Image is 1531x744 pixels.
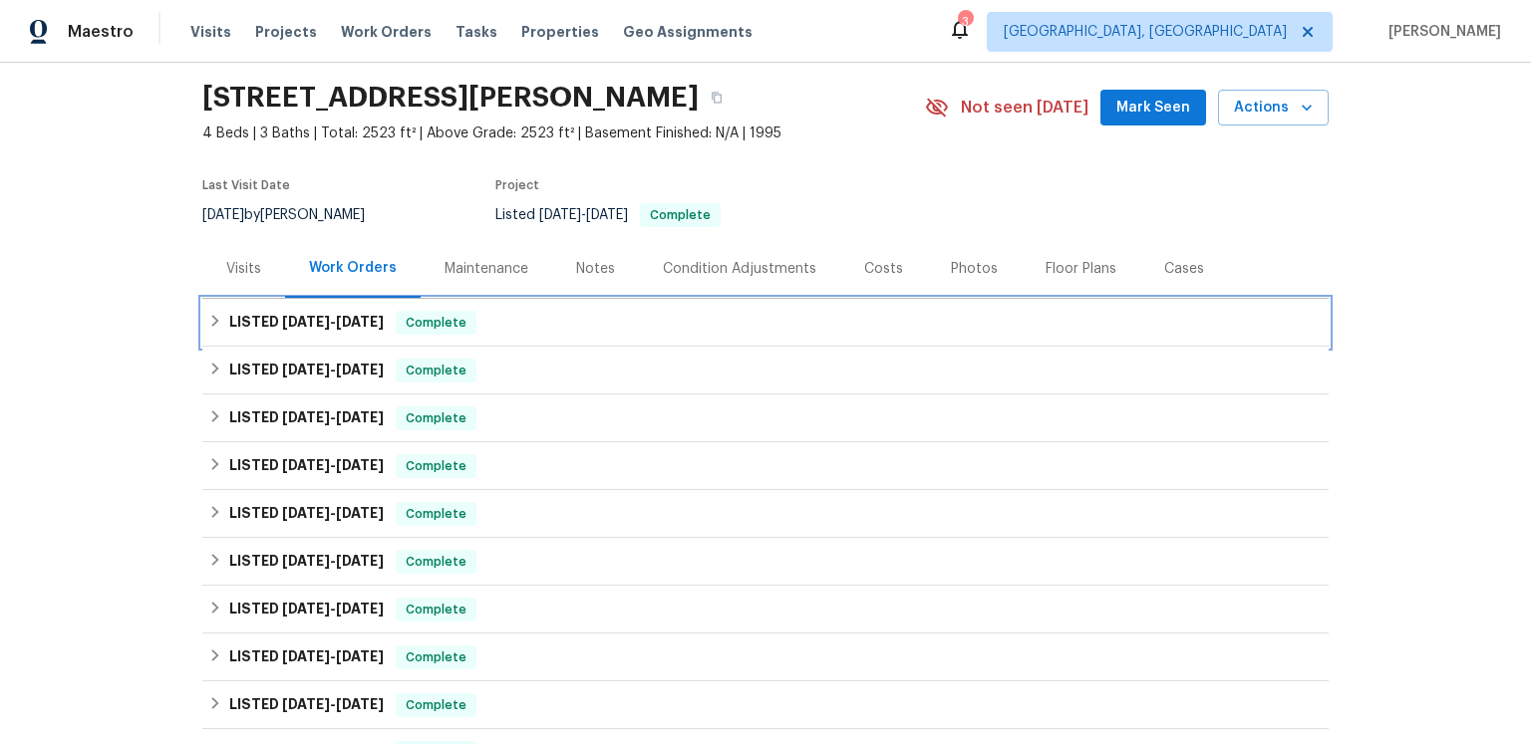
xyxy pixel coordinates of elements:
[398,600,474,620] span: Complete
[663,259,816,279] div: Condition Adjustments
[282,554,384,568] span: -
[586,208,628,222] span: [DATE]
[1218,90,1329,126] button: Actions
[282,363,384,376] span: -
[282,458,384,472] span: -
[398,504,474,524] span: Complete
[282,315,384,329] span: -
[309,258,397,278] div: Work Orders
[202,586,1329,633] div: LISTED [DATE]-[DATE]Complete
[951,259,998,279] div: Photos
[576,259,615,279] div: Notes
[229,693,384,717] h6: LISTED
[282,554,330,568] span: [DATE]
[864,259,903,279] div: Costs
[282,649,330,663] span: [DATE]
[202,203,389,227] div: by [PERSON_NAME]
[202,442,1329,490] div: LISTED [DATE]-[DATE]Complete
[202,490,1329,538] div: LISTED [DATE]-[DATE]Complete
[229,598,384,621] h6: LISTED
[202,208,244,222] span: [DATE]
[1046,259,1116,279] div: Floor Plans
[282,410,384,424] span: -
[282,458,330,472] span: [DATE]
[202,681,1329,729] div: LISTED [DATE]-[DATE]Complete
[958,12,972,32] div: 3
[539,208,628,222] span: -
[229,406,384,430] h6: LISTED
[229,311,384,335] h6: LISTED
[336,458,384,472] span: [DATE]
[1100,90,1206,126] button: Mark Seen
[398,695,474,715] span: Complete
[699,80,735,116] button: Copy Address
[398,552,474,572] span: Complete
[282,506,330,520] span: [DATE]
[456,25,497,39] span: Tasks
[961,98,1088,118] span: Not seen [DATE]
[282,602,330,616] span: [DATE]
[202,633,1329,681] div: LISTED [DATE]-[DATE]Complete
[202,88,699,108] h2: [STREET_ADDRESS][PERSON_NAME]
[68,22,134,42] span: Maestro
[1380,22,1501,42] span: [PERSON_NAME]
[229,502,384,526] h6: LISTED
[282,315,330,329] span: [DATE]
[398,313,474,333] span: Complete
[495,208,721,222] span: Listed
[495,179,539,191] span: Project
[229,645,384,669] h6: LISTED
[1116,96,1190,121] span: Mark Seen
[202,179,290,191] span: Last Visit Date
[282,697,384,711] span: -
[282,649,384,663] span: -
[202,538,1329,586] div: LISTED [DATE]-[DATE]Complete
[190,22,231,42] span: Visits
[336,410,384,424] span: [DATE]
[202,347,1329,394] div: LISTED [DATE]-[DATE]Complete
[398,456,474,476] span: Complete
[539,208,581,222] span: [DATE]
[1004,22,1287,42] span: [GEOGRAPHIC_DATA], [GEOGRAPHIC_DATA]
[202,299,1329,347] div: LISTED [DATE]-[DATE]Complete
[202,124,925,143] span: 4 Beds | 3 Baths | Total: 2523 ft² | Above Grade: 2523 ft² | Basement Finished: N/A | 1995
[336,506,384,520] span: [DATE]
[336,554,384,568] span: [DATE]
[521,22,599,42] span: Properties
[229,359,384,382] h6: LISTED
[229,550,384,574] h6: LISTED
[282,506,384,520] span: -
[642,209,719,221] span: Complete
[282,602,384,616] span: -
[341,22,432,42] span: Work Orders
[1164,259,1204,279] div: Cases
[336,697,384,711] span: [DATE]
[282,363,330,376] span: [DATE]
[398,408,474,428] span: Complete
[282,697,330,711] span: [DATE]
[226,259,261,279] div: Visits
[398,361,474,380] span: Complete
[202,394,1329,442] div: LISTED [DATE]-[DATE]Complete
[336,602,384,616] span: [DATE]
[445,259,528,279] div: Maintenance
[229,454,384,478] h6: LISTED
[282,410,330,424] span: [DATE]
[255,22,317,42] span: Projects
[336,363,384,376] span: [DATE]
[1234,96,1313,121] span: Actions
[398,647,474,667] span: Complete
[623,22,753,42] span: Geo Assignments
[336,649,384,663] span: [DATE]
[336,315,384,329] span: [DATE]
